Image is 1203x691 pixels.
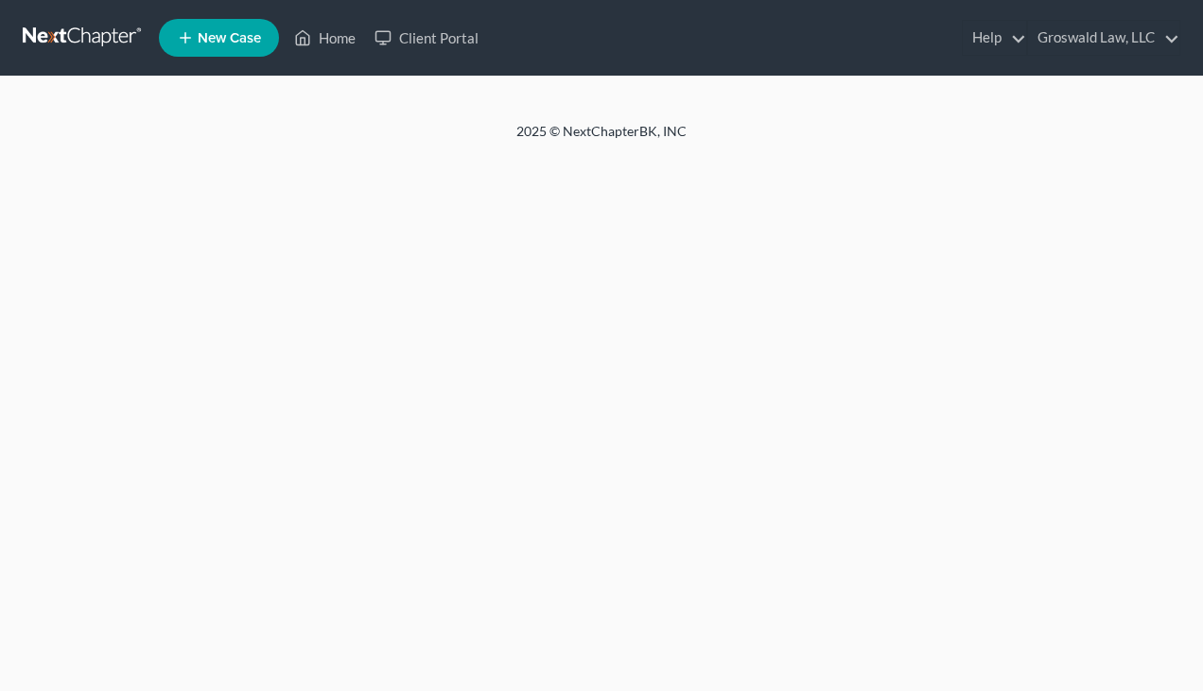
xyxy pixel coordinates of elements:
[62,122,1141,156] div: 2025 © NextChapterBK, INC
[1028,21,1179,55] a: Groswald Law, LLC
[285,21,365,55] a: Home
[963,21,1026,55] a: Help
[159,19,279,57] new-legal-case-button: New Case
[365,21,488,55] a: Client Portal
